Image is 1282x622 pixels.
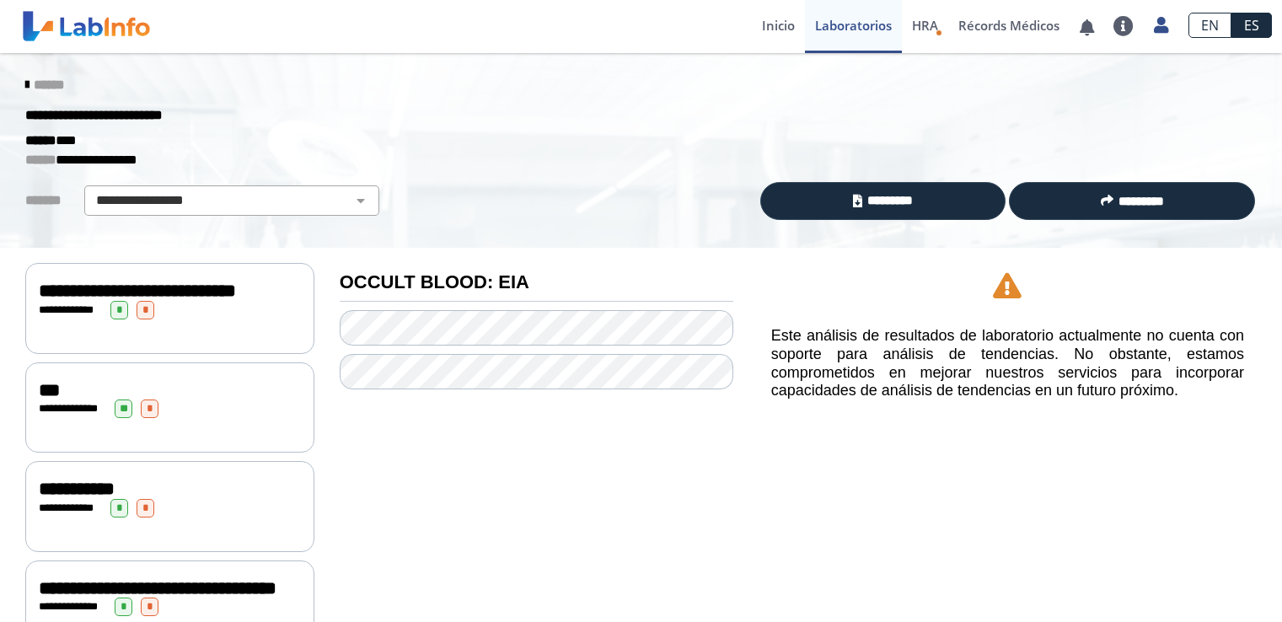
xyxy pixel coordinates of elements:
iframe: Help widget launcher [1132,556,1263,603]
span: HRA [912,17,938,34]
h5: Este análisis de resultados de laboratorio actualmente no cuenta con soporte para análisis de ten... [771,327,1244,399]
b: OCCULT BLOOD: EIA [340,271,529,292]
a: EN [1188,13,1231,38]
a: ES [1231,13,1272,38]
